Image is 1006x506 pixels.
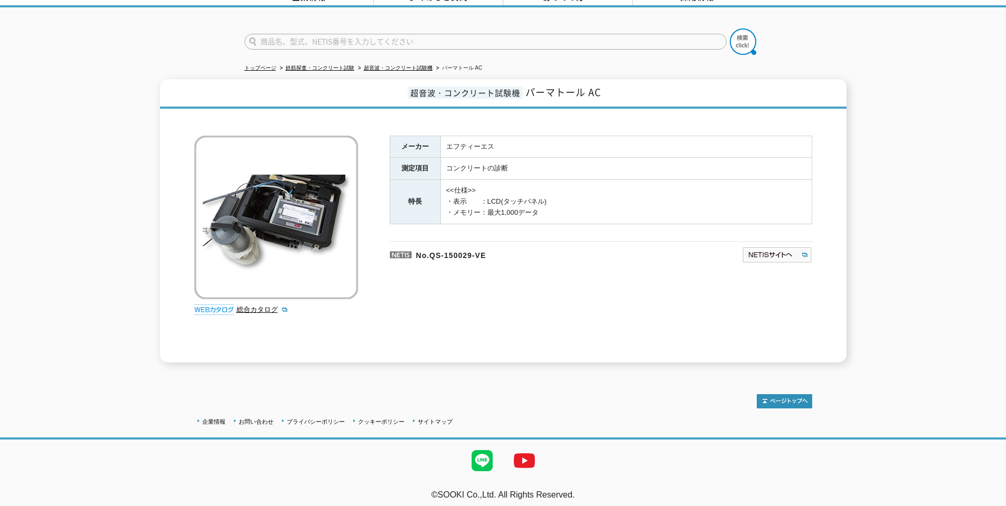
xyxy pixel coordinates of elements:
img: YouTube [503,440,546,482]
img: トップページへ [757,394,812,408]
a: トップページ [245,65,276,71]
a: 超音波・コンクリート試験機 [364,65,433,71]
p: No.QS-150029-VE [390,241,640,266]
a: 鉄筋探査・コンクリート試験 [286,65,354,71]
a: 企業情報 [202,418,225,425]
a: 総合カタログ [237,305,288,313]
th: 特長 [390,180,440,224]
li: パーマトール AC [434,63,483,74]
td: コンクリートの診断 [440,158,812,180]
a: プライバシーポリシー [287,418,345,425]
span: パーマトール AC [525,85,601,99]
th: メーカー [390,136,440,158]
img: NETISサイトへ [742,246,812,263]
input: 商品名、型式、NETIS番号を入力してください [245,34,727,50]
th: 測定項目 [390,158,440,180]
td: エフティーエス [440,136,812,158]
td: <<仕様>> ・表示 ：LCD(タッチパネル) ・メモリー：最大1,000データ [440,180,812,224]
img: LINE [461,440,503,482]
span: 超音波・コンクリート試験機 [408,87,523,99]
img: webカタログ [194,304,234,315]
img: パーマトール AC [194,136,358,299]
a: お問い合わせ [239,418,274,425]
img: btn_search.png [730,28,756,55]
a: サイトマップ [418,418,453,425]
a: クッキーポリシー [358,418,405,425]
